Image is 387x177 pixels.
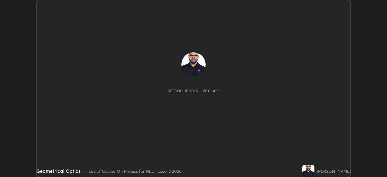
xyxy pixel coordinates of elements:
[168,89,220,93] div: Setting up your live class
[317,168,351,174] div: [PERSON_NAME]
[302,165,314,177] img: 5c0d771597b348b1998e7a7797b362bf.jpg
[84,168,86,174] div: •
[89,168,181,174] div: L62 of Course On Physics for NEET Excel 2 2026
[181,52,206,77] img: 5c0d771597b348b1998e7a7797b362bf.jpg
[36,167,82,175] div: Geometrical Optics.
